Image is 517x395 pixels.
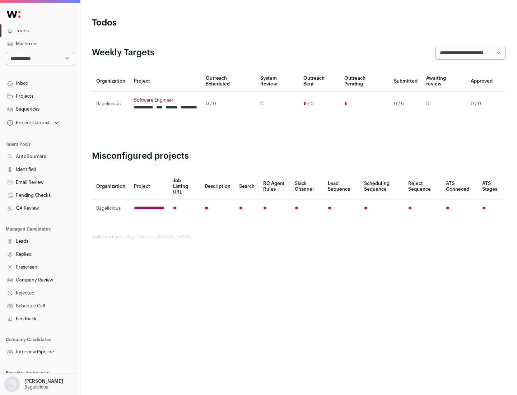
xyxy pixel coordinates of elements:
th: Search [235,173,259,200]
th: RC Agent Rules [259,173,290,200]
th: Reject Sequence [404,173,442,200]
h2: Misconfigured projects [92,150,506,162]
div: Project Context [6,120,50,126]
th: Awaiting review [422,71,466,92]
button: Open dropdown [6,118,60,128]
th: Description [200,173,235,200]
td: 0 / 0 [466,92,497,116]
th: Organization [92,173,130,200]
span: / 0 [308,101,314,107]
th: ATS Conneced [442,173,478,200]
th: Lead Sequence [323,173,360,200]
td: 0 / 6 [390,92,422,116]
th: Scheduling Sequence [360,173,404,200]
th: Project [130,173,169,200]
th: Project [130,71,201,92]
th: Outreach Pending [340,71,389,92]
th: ATS Stages [478,173,506,200]
th: Approved [466,71,497,92]
p: [PERSON_NAME] [24,378,63,384]
td: 0 [256,92,299,116]
h1: Todos [92,17,230,29]
td: Bagelicious [92,92,130,116]
img: nopic.png [4,376,20,392]
th: Job Listing URL [169,173,200,200]
td: 0 / 0 [201,92,256,116]
th: Slack Channel [290,173,323,200]
button: Open dropdown [3,376,65,392]
img: Wellfound [3,7,24,22]
footer: wellfound:ai for Bagelicious - [PERSON_NAME] [92,234,506,240]
td: 0 [422,92,466,116]
h2: Weekly Targets [92,47,154,59]
a: Software Engineer [134,97,197,103]
td: Bagelicious [92,200,130,217]
p: Bagelicious [24,384,48,390]
th: Submitted [390,71,422,92]
th: Organization [92,71,130,92]
th: System Review [256,71,299,92]
th: Outreach Sent [299,71,340,92]
th: Outreach Scheduled [201,71,256,92]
